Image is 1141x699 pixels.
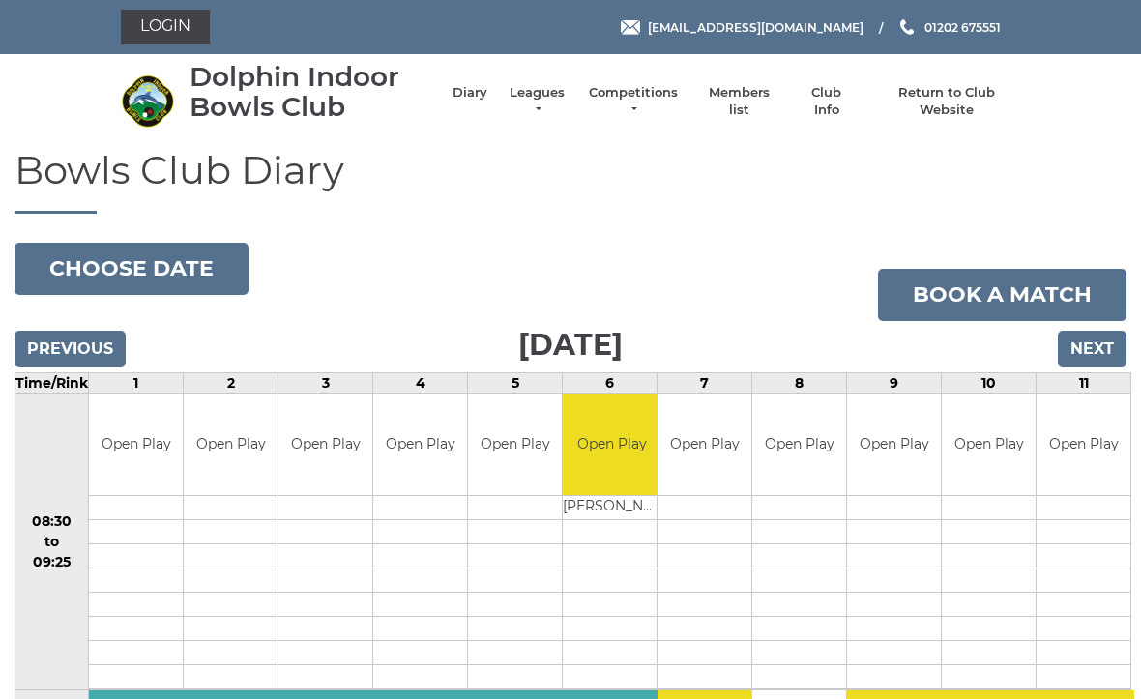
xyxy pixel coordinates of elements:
td: 7 [658,372,752,393]
a: Members list [698,84,778,119]
a: Club Info [799,84,855,119]
input: Next [1058,331,1126,367]
td: 1 [89,372,184,393]
td: Open Play [373,394,467,496]
a: Diary [453,84,487,102]
td: 5 [468,372,563,393]
a: Login [121,10,210,44]
td: 2 [184,372,278,393]
span: 01202 675551 [924,19,1001,34]
a: Book a match [878,269,1126,321]
td: Open Play [847,394,941,496]
td: Open Play [942,394,1036,496]
td: Open Play [658,394,751,496]
td: 10 [942,372,1037,393]
td: Open Play [89,394,183,496]
div: Dolphin Indoor Bowls Club [190,62,433,122]
td: 11 [1037,372,1131,393]
img: Dolphin Indoor Bowls Club [121,74,174,128]
a: Email [EMAIL_ADDRESS][DOMAIN_NAME] [621,18,863,37]
h1: Bowls Club Diary [15,149,1126,214]
td: Open Play [468,394,562,496]
a: Phone us 01202 675551 [897,18,1001,37]
img: Phone us [900,19,914,35]
img: Email [621,20,640,35]
td: 4 [373,372,468,393]
td: Open Play [278,394,372,496]
input: Previous [15,331,126,367]
td: Open Play [752,394,846,496]
td: 3 [278,372,373,393]
td: 8 [752,372,847,393]
span: [EMAIL_ADDRESS][DOMAIN_NAME] [648,19,863,34]
td: 6 [563,372,658,393]
td: Time/Rink [15,372,89,393]
td: Open Play [1037,394,1130,496]
a: Return to Club Website [874,84,1020,119]
a: Competitions [587,84,680,119]
td: Open Play [184,394,278,496]
td: 08:30 to 09:25 [15,393,89,690]
button: Choose date [15,243,249,295]
td: [PERSON_NAME] [563,496,660,520]
a: Leagues [507,84,568,119]
td: 9 [847,372,942,393]
td: Open Play [563,394,660,496]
